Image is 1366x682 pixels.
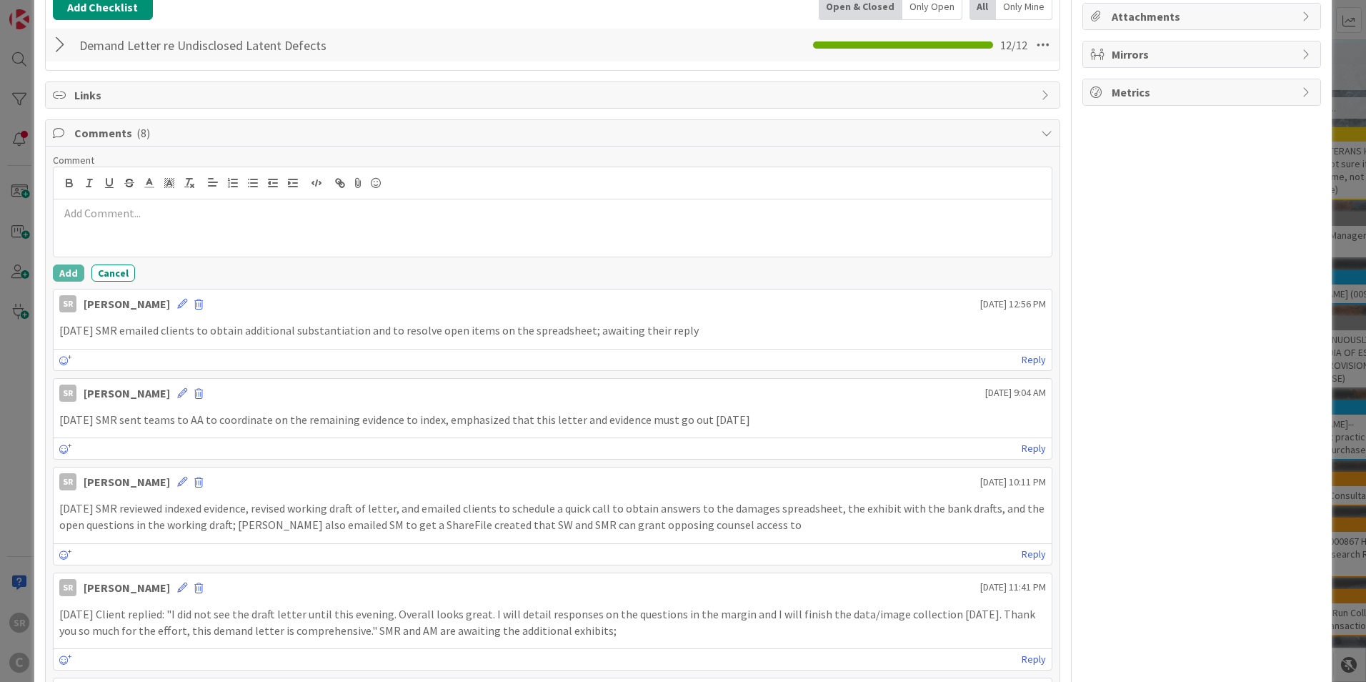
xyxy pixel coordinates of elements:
[980,475,1046,490] span: [DATE] 10:11 PM
[53,265,84,282] button: Add
[136,126,150,140] span: ( 8 )
[1022,351,1046,369] a: Reply
[91,265,135,282] button: Cancel
[74,87,1034,104] span: Links
[74,32,396,58] input: Add Checklist...
[1000,36,1027,54] span: 12 / 12
[980,580,1046,595] span: [DATE] 11:41 PM
[84,295,170,312] div: [PERSON_NAME]
[59,606,1046,638] p: [DATE] Client replied: "I did not see the draft letter until this evening. Overall looks great. I...
[53,154,94,167] span: Comment
[1112,46,1295,63] span: Mirrors
[1112,8,1295,25] span: Attachments
[74,124,1034,142] span: Comments
[84,473,170,490] div: [PERSON_NAME]
[980,297,1046,312] span: [DATE] 12:56 PM
[84,579,170,596] div: [PERSON_NAME]
[985,385,1046,400] span: [DATE] 9:04 AM
[59,412,1046,428] p: [DATE] SMR sent teams to AA to coordinate on the remaining evidence to index, emphasized that thi...
[59,500,1046,533] p: [DATE] SMR reviewed indexed evidence, revised working draft of letter, and emailed clients to sch...
[59,473,76,490] div: SR
[59,579,76,596] div: SR
[1022,545,1046,563] a: Reply
[84,385,170,402] div: [PERSON_NAME]
[59,385,76,402] div: SR
[59,322,1046,339] p: [DATE] SMR emailed clients to obtain additional substantiation and to resolve open items on the s...
[1022,440,1046,458] a: Reply
[59,295,76,312] div: SR
[1022,651,1046,668] a: Reply
[1112,84,1295,101] span: Metrics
